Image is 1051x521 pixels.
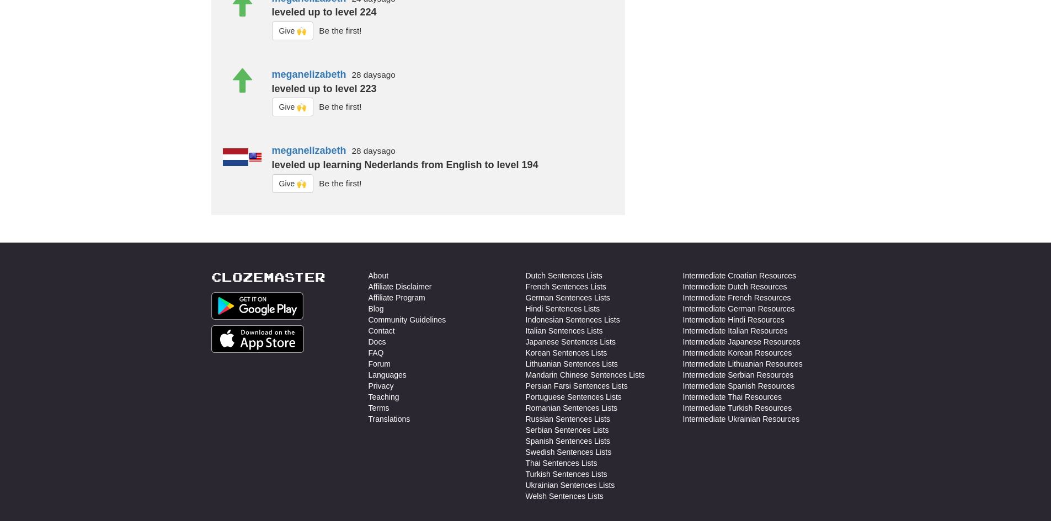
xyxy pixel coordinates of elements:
[272,83,377,94] strong: leveled up to level 223
[683,391,782,402] a: Intermediate Thai Resources
[526,447,612,458] a: Swedish Sentences Lists
[369,380,394,391] a: Privacy
[369,292,425,303] a: Affiliate Program
[683,303,795,314] a: Intermediate German Resources
[526,281,606,292] a: French Sentences Lists
[272,7,377,18] strong: leveled up to level 224
[211,325,305,353] img: Get it on App Store
[683,380,795,391] a: Intermediate Spanish Resources
[526,491,604,502] a: Welsh Sentences Lists
[683,292,791,303] a: Intermediate French Resources
[369,391,399,402] a: Teaching
[526,480,615,491] a: Ukrainian Sentences Lists
[369,314,446,325] a: Community Guidelines
[319,102,361,111] small: Be the first!
[369,369,407,380] a: Languages
[319,26,361,35] small: Be the first!
[526,369,645,380] a: Mandarin Chinese Sentences Lists
[683,336,801,347] a: Intermediate Japanese Resources
[272,98,314,116] button: Give 🙌
[526,314,620,325] a: Indonesian Sentences Lists
[272,22,314,40] button: Give 🙌
[526,336,616,347] a: Japanese Sentences Lists
[683,402,792,413] a: Intermediate Turkish Resources
[369,303,384,314] a: Blog
[272,69,346,80] a: meganelizabeth
[369,413,410,425] a: Translations
[526,270,602,281] a: Dutch Sentences Lists
[683,281,787,292] a: Intermediate Dutch Resources
[369,270,389,281] a: About
[369,325,395,336] a: Contact
[272,174,314,193] button: Give 🙌
[526,347,607,358] a: Korean Sentences Lists
[526,292,610,303] a: German Sentences Lists
[526,391,622,402] a: Portuguese Sentences Lists
[369,358,391,369] a: Forum
[683,358,803,369] a: Intermediate Lithuanian Resources
[369,347,384,358] a: FAQ
[319,179,361,188] small: Be the first!
[683,369,794,380] a: Intermediate Serbian Resources
[526,436,610,447] a: Spanish Sentences Lists
[526,469,607,480] a: Turkish Sentences Lists
[526,425,609,436] a: Serbian Sentences Lists
[272,159,538,170] strong: leveled up learning Nederlands from English to level 194
[683,270,796,281] a: Intermediate Croatian Resources
[352,146,396,155] small: 28 days ago
[526,458,597,469] a: Thai Sentences Lists
[526,325,603,336] a: Italian Sentences Lists
[526,303,600,314] a: Hindi Sentences Lists
[352,70,396,79] small: 28 days ago
[526,413,610,425] a: Russian Sentences Lists
[369,281,432,292] a: Affiliate Disclaimer
[211,292,304,320] img: Get it on Google Play
[683,413,800,425] a: Intermediate Ukrainian Resources
[369,402,390,413] a: Terms
[211,270,326,284] a: Clozemaster
[369,336,386,347] a: Docs
[683,325,788,336] a: Intermediate Italian Resources
[683,347,792,358] a: Intermediate Korean Resources
[526,380,628,391] a: Persian Farsi Sentences Lists
[272,145,346,156] a: meganelizabeth
[526,402,618,413] a: Romanian Sentences Lists
[526,358,618,369] a: Lithuanian Sentences Lists
[683,314,785,325] a: Intermediate Hindi Resources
